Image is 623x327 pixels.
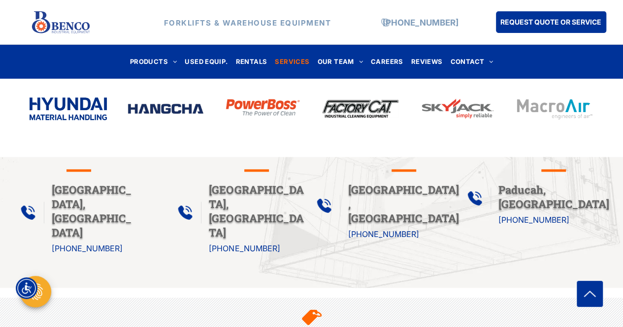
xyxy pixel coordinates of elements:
span: [GEOGRAPHIC_DATA], [GEOGRAPHIC_DATA] [209,182,303,239]
a: CONTACT [446,55,497,68]
span: Paducah, [GEOGRAPHIC_DATA] [498,182,609,211]
span: [GEOGRAPHIC_DATA], [GEOGRAPHIC_DATA] [348,182,459,225]
a: CAREERS [367,55,407,68]
strong: FORKLIFTS & WAREHOUSE EQUIPMENT [164,18,331,27]
div: Accessibility Menu [16,277,37,299]
a: [PHONE_NUMBER] [383,17,459,27]
a: [PHONE_NUMBER] [348,229,419,239]
img: bencoindustrial [30,97,107,120]
a: [PHONE_NUMBER] [52,243,123,253]
span: SERVICES [275,55,309,68]
img: bencoindustrial [516,96,593,121]
a: REQUEST QUOTE OR SERVICE [496,11,606,33]
span: [GEOGRAPHIC_DATA], [GEOGRAPHIC_DATA] [52,182,131,239]
a: REVIEWS [407,55,447,68]
span: REQUEST QUOTE OR SERVICE [500,13,601,31]
img: bencoindustrial [127,102,204,115]
img: bencoindustrial [224,96,301,118]
a: [PHONE_NUMBER] [498,215,569,225]
img: bencoindustrial [322,97,399,119]
a: OUR TEAM [313,55,367,68]
a: PRODUCTS [126,55,181,68]
a: [PHONE_NUMBER] [209,243,280,253]
a: USED EQUIP. [181,55,231,68]
a: SERVICES [271,55,313,68]
img: bencoindustrial [419,96,496,120]
a: RENTALS [232,55,271,68]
